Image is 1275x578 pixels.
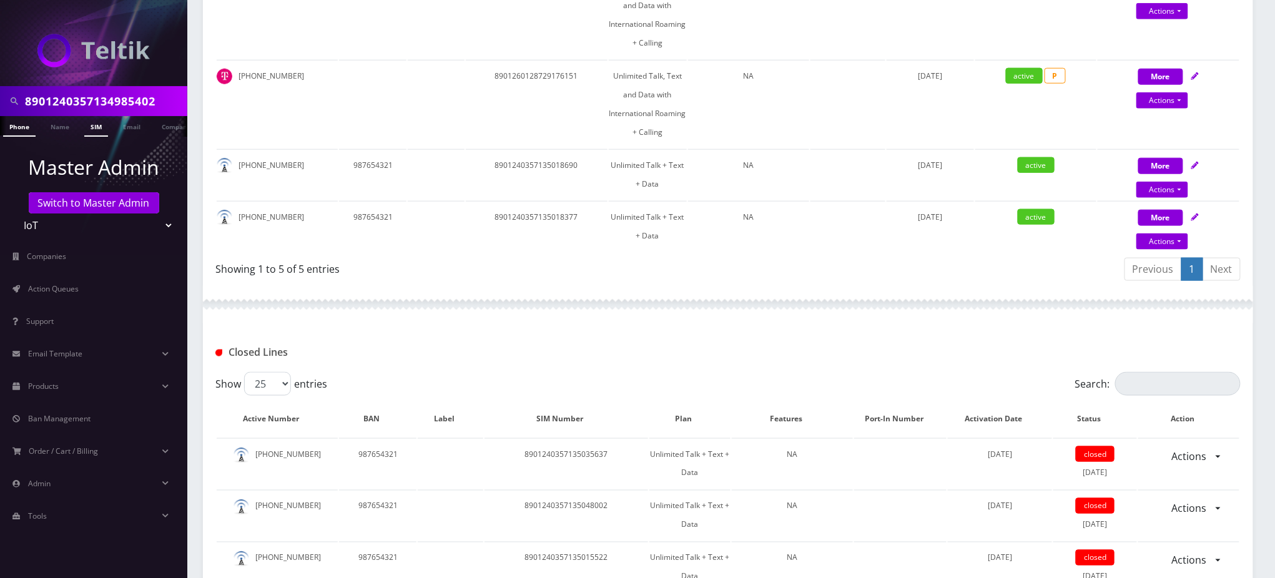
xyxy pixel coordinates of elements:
[609,60,687,148] td: Unlimited Talk, Text and Data with International Roaming + Calling
[1053,490,1137,541] td: [DATE]
[26,316,54,326] span: Support
[918,212,942,222] span: [DATE]
[918,160,942,170] span: [DATE]
[215,257,719,277] div: Showing 1 to 5 of 5 entries
[117,116,147,135] a: Email
[339,201,406,252] td: 987654321
[1076,550,1115,566] span: closed
[215,350,222,356] img: Closed Lines
[988,449,1012,459] span: [DATE]
[217,210,232,225] img: default.png
[1138,158,1183,174] button: More
[688,149,809,200] td: NA
[1138,401,1239,437] th: Action : activate to sort column ascending
[28,413,91,424] span: Ban Management
[3,116,36,137] a: Phone
[1006,68,1043,84] span: active
[732,438,853,489] td: NA
[244,372,291,396] select: Showentries
[1136,92,1188,109] a: Actions
[29,192,159,213] a: Switch to Master Admin
[732,401,853,437] th: Features: activate to sort column ascending
[84,116,108,137] a: SIM
[217,149,338,200] td: [PHONE_NUMBER]
[1018,157,1055,173] span: active
[649,401,731,437] th: Plan: activate to sort column ascending
[28,478,51,489] span: Admin
[1136,182,1188,198] a: Actions
[1138,69,1183,85] button: More
[1163,445,1214,469] a: Actions
[28,348,82,359] span: Email Template
[1136,233,1188,250] a: Actions
[418,401,483,437] th: Label: activate to sort column ascending
[609,149,687,200] td: Unlimited Talk + Text + Data
[217,401,338,437] th: Active Number: activate to sort column descending
[988,501,1012,511] span: [DATE]
[649,438,731,489] td: Unlimited Talk + Text + Data
[466,60,608,148] td: 8901260128729176151
[466,149,608,200] td: 8901240357135018690
[1115,372,1241,396] input: Search:
[28,511,47,521] span: Tools
[466,201,608,252] td: 8901240357135018377
[948,401,1052,437] th: Activation Date: activate to sort column ascending
[28,381,59,391] span: Products
[1076,498,1115,514] span: closed
[732,490,853,541] td: NA
[1181,258,1203,281] a: 1
[609,201,687,252] td: Unlimited Talk + Text + Data
[1053,401,1137,437] th: Status: activate to sort column ascending
[28,283,79,294] span: Action Queues
[1163,497,1214,521] a: Actions
[1203,258,1241,281] a: Next
[1136,3,1188,19] a: Actions
[217,158,232,174] img: default.png
[217,201,338,252] td: [PHONE_NUMBER]
[485,401,648,437] th: SIM Number: activate to sort column ascending
[217,69,232,84] img: t_img.png
[29,446,99,456] span: Order / Cart / Billing
[339,490,416,541] td: 987654321
[27,251,67,262] span: Companies
[688,201,809,252] td: NA
[44,116,76,135] a: Name
[234,448,249,463] img: default.png
[1125,258,1182,281] a: Previous
[1018,209,1055,225] span: active
[1163,549,1214,572] a: Actions
[1053,438,1137,489] td: [DATE]
[485,490,648,541] td: 8901240357135048002
[155,116,197,135] a: Company
[217,438,338,489] td: [PHONE_NUMBER]
[25,89,184,113] input: Search in Company
[1076,446,1115,462] span: closed
[1138,210,1183,226] button: More
[217,490,338,541] td: [PHONE_NUMBER]
[234,551,249,567] img: default.png
[234,499,249,515] img: default.png
[649,490,731,541] td: Unlimited Talk + Text + Data
[217,60,338,148] td: [PHONE_NUMBER]
[215,372,327,396] label: Show entries
[854,401,947,437] th: Port-In Number: activate to sort column ascending
[339,438,416,489] td: 987654321
[215,346,544,358] h1: Closed Lines
[485,438,648,489] td: 8901240357135035637
[918,71,942,81] span: [DATE]
[339,401,416,437] th: BAN: activate to sort column ascending
[37,34,150,67] img: IoT
[339,149,406,200] td: 987654321
[688,60,809,148] td: NA
[988,552,1012,563] span: [DATE]
[1075,372,1241,396] label: Search:
[1045,68,1066,84] span: P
